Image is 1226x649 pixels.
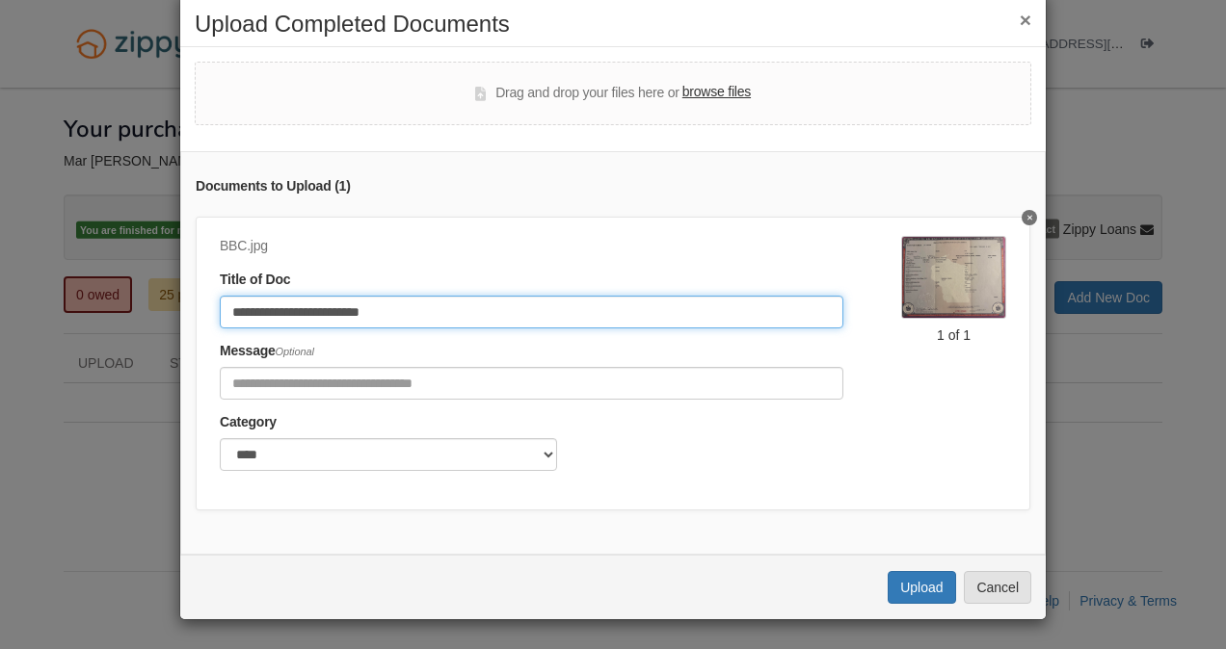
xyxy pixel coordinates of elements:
div: BBC.jpg [220,236,843,257]
button: Delete Brandon Birth Certificate [1022,210,1037,225]
label: browse files [682,82,751,103]
button: × [1020,10,1031,30]
h2: Upload Completed Documents [195,12,1031,37]
select: Category [220,438,557,471]
div: Documents to Upload ( 1 ) [196,176,1030,197]
img: BBC.jpg [901,236,1006,318]
label: Category [220,412,277,433]
div: 1 of 1 [901,325,1006,345]
input: Document Title [220,296,843,328]
span: Optional [276,346,314,357]
div: Drag and drop your files here or [475,82,751,105]
input: Include any comments on this document [220,367,843,400]
label: Message [220,341,314,362]
button: Upload [888,571,955,604]
button: Cancel [964,571,1031,604]
label: Title of Doc [220,270,290,291]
